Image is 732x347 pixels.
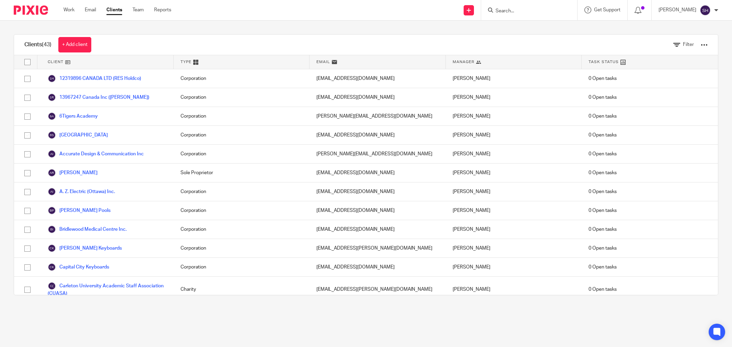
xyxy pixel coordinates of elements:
div: [PERSON_NAME][EMAIL_ADDRESS][DOMAIN_NAME] [310,107,446,125]
div: [PERSON_NAME] [446,88,582,107]
span: 0 Open tasks [589,188,617,195]
a: [PERSON_NAME] [48,169,97,177]
div: [EMAIL_ADDRESS][DOMAIN_NAME] [310,164,446,182]
a: 6Tigers Academy [48,112,98,120]
span: 0 Open tasks [589,226,617,233]
a: 12319896 CANADA LTD (RES Holdco) [48,74,141,83]
div: [PERSON_NAME] [446,277,582,302]
span: Client [48,59,63,65]
div: Corporation [174,239,310,258]
div: Corporation [174,182,310,201]
div: [PERSON_NAME] [446,164,582,182]
span: Task Status [589,59,619,65]
span: 0 Open tasks [589,75,617,82]
div: Corporation [174,201,310,220]
a: [GEOGRAPHIC_DATA] [48,131,108,139]
div: [EMAIL_ADDRESS][PERSON_NAME][DOMAIN_NAME] [310,239,446,258]
a: + Add client [58,37,91,52]
div: [EMAIL_ADDRESS][DOMAIN_NAME] [310,182,446,201]
img: svg%3E [700,5,711,16]
img: svg%3E [48,263,56,271]
div: [PERSON_NAME] [446,126,582,144]
img: svg%3E [48,244,56,252]
span: Type [181,59,191,65]
a: Accurate Design & Communication Inc [48,150,144,158]
div: [EMAIL_ADDRESS][DOMAIN_NAME] [310,69,446,88]
div: [EMAIL_ADDRESS][DOMAIN_NAME] [310,201,446,220]
a: Email [85,7,96,13]
a: Team [132,7,144,13]
div: [EMAIL_ADDRESS][DOMAIN_NAME] [310,88,446,107]
input: Select all [21,56,34,69]
img: svg%3E [48,188,56,196]
a: Carleton University Academic Staff Association (CUASA) [48,282,167,297]
div: [EMAIL_ADDRESS][DOMAIN_NAME] [310,126,446,144]
div: [PERSON_NAME] [446,258,582,276]
div: Corporation [174,145,310,163]
span: 0 Open tasks [589,207,617,214]
div: [EMAIL_ADDRESS][DOMAIN_NAME] [310,258,446,276]
div: [EMAIL_ADDRESS][PERSON_NAME][DOMAIN_NAME] [310,277,446,302]
div: Charity [174,277,310,302]
a: Clients [106,7,122,13]
div: [EMAIL_ADDRESS][DOMAIN_NAME] [310,220,446,239]
div: [PERSON_NAME] [446,201,582,220]
img: svg%3E [48,169,56,177]
img: svg%3E [48,282,56,290]
a: Work [63,7,74,13]
div: Corporation [174,126,310,144]
img: Pixie [14,5,48,15]
span: 0 Open tasks [589,264,617,271]
div: Corporation [174,69,310,88]
a: 13967247 Canada Inc ([PERSON_NAME]) [48,93,149,101]
a: Reports [154,7,171,13]
img: svg%3E [48,150,56,158]
div: Sole Proprietor [174,164,310,182]
span: 0 Open tasks [589,245,617,252]
div: [PERSON_NAME] [446,145,582,163]
span: 0 Open tasks [589,286,617,293]
span: 0 Open tasks [589,113,617,120]
h1: Clients [24,41,51,48]
div: [PERSON_NAME] [446,182,582,201]
img: svg%3E [48,131,56,139]
input: Search [495,8,557,14]
div: [PERSON_NAME] [446,220,582,239]
div: Corporation [174,220,310,239]
div: [PERSON_NAME] [446,107,582,125]
span: 0 Open tasks [589,169,617,176]
div: Corporation [174,107,310,125]
img: svg%3E [48,112,56,120]
span: (43) [42,42,51,47]
a: [PERSON_NAME] Keyboards [48,244,122,252]
span: Get Support [594,8,620,12]
div: Corporation [174,258,310,276]
a: A. Z. Electric (Ottawa) Inc. [48,188,115,196]
img: svg%3E [48,206,56,215]
div: [PERSON_NAME][EMAIL_ADDRESS][DOMAIN_NAME] [310,145,446,163]
span: 0 Open tasks [589,132,617,139]
span: 0 Open tasks [589,94,617,101]
div: [PERSON_NAME] [446,69,582,88]
a: [PERSON_NAME] Pools [48,206,111,215]
div: [PERSON_NAME] [446,239,582,258]
img: svg%3E [48,225,56,234]
a: Capital City Keyboards [48,263,109,271]
div: Corporation [174,88,310,107]
img: svg%3E [48,93,56,101]
span: Email [316,59,330,65]
span: Manager [453,59,474,65]
a: Bridlewood Medical Centre Inc. [48,225,127,234]
img: svg%3E [48,74,56,83]
span: 0 Open tasks [589,151,617,157]
p: [PERSON_NAME] [659,7,696,13]
span: Filter [683,42,694,47]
